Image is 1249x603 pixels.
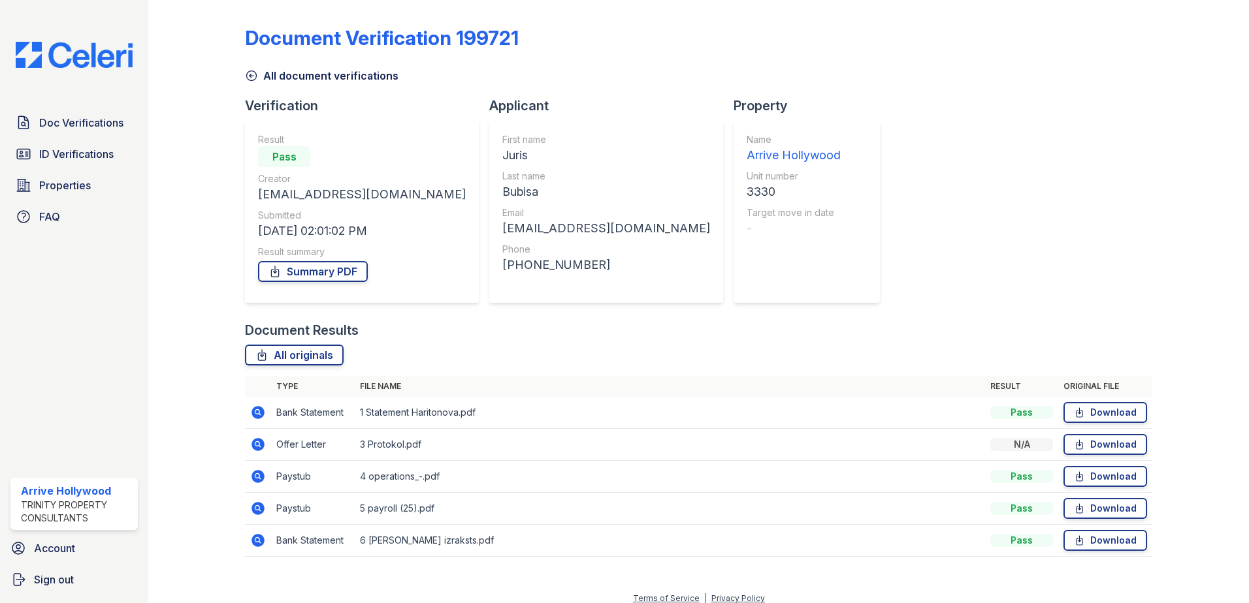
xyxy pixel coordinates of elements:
div: Pass [990,470,1053,483]
th: Result [985,376,1058,397]
div: Juris [502,146,710,164]
div: Document Results [245,321,359,339]
a: Summary PDF [258,261,368,282]
a: Name Arrive Hollywood [747,133,841,164]
div: Pass [990,534,1053,547]
td: 5 payroll (25).pdf [355,493,985,525]
span: Account [34,540,75,556]
div: [PHONE_NUMBER] [502,256,710,274]
a: Download [1063,498,1147,519]
div: Email [502,206,710,219]
div: First name [502,133,710,146]
a: Properties [10,172,138,198]
span: Sign out [34,572,74,587]
div: Document Verification 199721 [245,26,519,50]
a: Terms of Service [633,593,700,603]
div: Result [258,133,466,146]
a: ID Verifications [10,141,138,167]
td: Paystub [271,461,355,493]
th: Type [271,376,355,397]
div: Target move in date [747,206,841,219]
td: 3 Protokol.pdf [355,429,985,461]
div: Phone [502,243,710,256]
div: Verification [245,97,489,115]
td: 1 Statement Haritonova.pdf [355,397,985,429]
a: Download [1063,402,1147,423]
div: | [704,593,707,603]
span: FAQ [39,209,60,224]
a: Download [1063,466,1147,487]
div: Creator [258,172,466,185]
div: [EMAIL_ADDRESS][DOMAIN_NAME] [258,185,466,204]
div: Arrive Hollywood [747,146,841,164]
a: Sign out [5,566,143,593]
div: Pass [258,146,310,167]
div: 3330 [747,183,841,201]
span: Doc Verifications [39,115,123,131]
div: Unit number [747,170,841,183]
a: Privacy Policy [711,593,765,603]
div: Name [747,133,841,146]
td: 6 [PERSON_NAME] izraksts.pdf [355,525,985,557]
div: Arrive Hollywood [21,483,133,499]
td: Paystub [271,493,355,525]
a: Account [5,535,143,561]
div: Pass [990,406,1053,419]
div: Result summary [258,245,466,258]
td: Bank Statement [271,397,355,429]
div: Trinity Property Consultants [21,499,133,525]
a: Download [1063,434,1147,455]
a: Download [1063,530,1147,551]
img: CE_Logo_Blue-a8612792a0a2168367f1c8372b55b34899dd931a85d93a1a3d3e32e68fde9ad4.png [5,42,143,68]
a: FAQ [10,204,138,230]
a: All document verifications [245,68,398,84]
td: Offer Letter [271,429,355,461]
td: 4 operations_-.pdf [355,461,985,493]
div: Submitted [258,209,466,222]
a: All originals [245,345,344,365]
div: - [747,219,841,238]
th: File name [355,376,985,397]
span: Properties [39,178,91,193]
div: Last name [502,170,710,183]
div: [DATE] 02:01:02 PM [258,222,466,240]
td: Bank Statement [271,525,355,557]
div: [EMAIL_ADDRESS][DOMAIN_NAME] [502,219,710,238]
span: ID Verifications [39,146,114,162]
div: Applicant [489,97,734,115]
th: Original file [1058,376,1152,397]
div: N/A [990,438,1053,451]
div: Pass [990,502,1053,515]
div: Bubisa [502,183,710,201]
div: Property [734,97,890,115]
a: Doc Verifications [10,110,138,136]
